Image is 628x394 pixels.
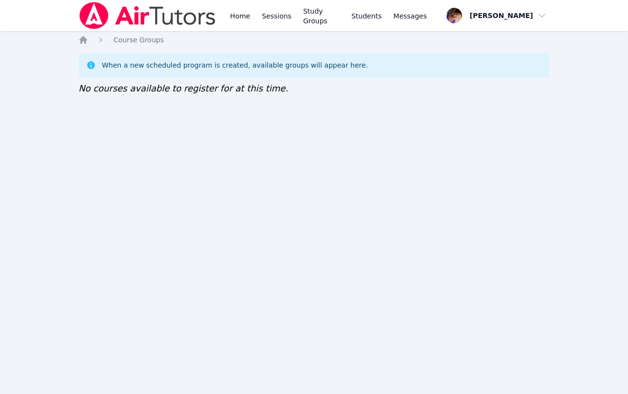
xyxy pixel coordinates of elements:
[393,11,427,21] span: Messages
[78,35,550,45] nav: Breadcrumb
[113,35,164,45] a: Course Groups
[102,60,368,70] div: When a new scheduled program is created, available groups will appear here.
[78,2,216,29] img: Air Tutors
[113,36,164,44] span: Course Groups
[78,83,288,93] span: No courses available to register for at this time.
